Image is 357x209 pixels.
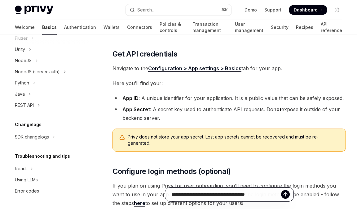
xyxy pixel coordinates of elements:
[332,5,342,15] button: Toggle dark mode
[10,131,89,143] button: SDK changelogs
[10,55,89,66] button: NodeJS
[112,79,346,88] span: Here you’ll find your:
[245,7,257,13] a: Demo
[192,20,227,35] a: Transaction management
[235,20,263,35] a: User management
[127,20,152,35] a: Connectors
[10,174,89,185] a: Using LLMs
[126,4,231,16] button: Search...⌘K
[15,90,25,98] div: Java
[42,20,57,35] a: Basics
[15,57,32,64] div: NodeJS
[122,106,150,112] strong: App Secret
[171,188,281,201] input: Ask a question...
[122,95,139,101] strong: App ID
[112,105,346,122] li: : A secret key used to authenticate API requests. Do expose it outside of your backend server.
[15,133,49,141] div: SDK changelogs
[15,152,70,160] h5: Troubleshooting and tips
[264,7,281,13] a: Support
[10,66,89,77] button: NodeJS (server-auth)
[148,65,241,72] a: Configuration > App settings > Basics
[10,163,89,174] button: React
[112,166,231,176] span: Configure login methods (optional)
[160,20,185,35] a: Policies & controls
[15,20,35,35] a: Welcome
[294,7,318,13] span: Dashboard
[104,20,120,35] a: Wallets
[273,106,281,112] strong: not
[128,134,339,146] span: Privy does not store your app secret. Lost app secrets cannot be recovered and must be re-generated.
[10,185,89,197] a: Error codes
[15,176,38,184] div: Using LLMs
[112,94,346,102] li: : A unique identifier for your application. It is a public value that can be safely exposed.
[15,121,42,128] h5: Changelogs
[10,44,89,55] button: Unity
[137,6,155,14] div: Search...
[271,20,289,35] a: Security
[10,100,89,111] button: REST API
[281,190,290,199] button: Send message
[15,165,27,172] div: React
[15,6,53,14] img: light logo
[15,187,39,195] div: Error codes
[112,49,178,59] span: Get API credentials
[15,68,60,75] div: NodeJS (server-auth)
[321,20,342,35] a: API reference
[10,77,89,89] button: Python
[289,5,327,15] a: Dashboard
[64,20,96,35] a: Authentication
[10,89,89,100] button: Java
[112,64,346,73] span: Navigate to the tab for your app.
[15,102,34,109] div: REST API
[296,20,313,35] a: Recipes
[15,79,29,87] div: Python
[119,134,125,141] svg: Warning
[15,46,25,53] div: Unity
[221,7,228,12] span: ⌘ K
[112,181,346,207] span: If you plan on using Privy for user onboarding, you’ll need to configure the login methods you wa...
